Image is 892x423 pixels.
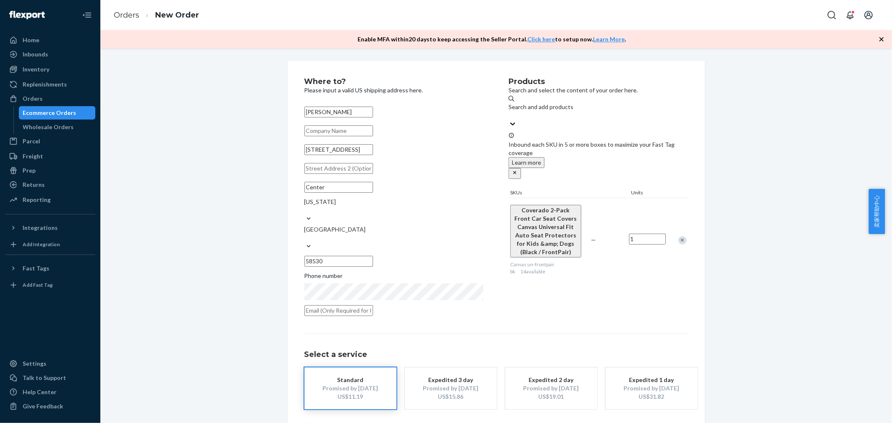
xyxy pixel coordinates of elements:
[304,125,373,136] input: Company Name
[5,63,95,76] a: Inventory
[23,181,45,189] div: Returns
[591,236,596,243] span: —
[9,11,45,19] img: Flexport logo
[5,48,95,61] a: Inbounds
[514,206,577,255] span: Coverado 2-Pack Front Car Seat Covers Canvas Universal Fit Auto Seat Protectors for Kids &amp; Do...
[5,178,95,191] a: Returns
[19,106,96,120] a: Ecommerce Orders
[869,189,885,234] button: 卖家帮助中心
[23,224,58,232] div: Integrations
[518,384,585,392] div: Promised by [DATE]
[23,65,49,74] div: Inventory
[23,196,51,204] div: Reporting
[520,268,545,275] span: 14 available
[304,225,484,234] div: [GEOGRAPHIC_DATA]
[5,78,95,91] a: Replenishments
[23,281,53,288] div: Add Fast Tag
[304,182,373,193] input: City
[304,234,305,242] input: [GEOGRAPHIC_DATA]
[505,367,597,409] button: Expedited 2 dayPromised by [DATE]US$19.01
[23,80,67,89] div: Replenishments
[23,359,46,368] div: Settings
[860,7,877,23] button: Open account menu
[304,367,396,409] button: StandardPromised by [DATE]US$11.19
[304,206,305,214] input: [US_STATE]
[304,351,688,359] h1: Select a service
[528,36,555,43] a: Click here
[5,33,95,47] a: Home
[509,86,688,94] p: Search and select the content of your order here.
[823,7,840,23] button: Open Search Box
[510,261,555,275] span: Canvas un-frontpair bk
[405,367,497,409] button: Expedited 3 dayPromised by [DATE]US$15.86
[593,36,625,43] a: Learn More
[23,374,66,382] div: Talk to Support
[509,168,521,179] button: close
[317,392,384,401] div: US$11.19
[23,50,48,59] div: Inbounds
[23,36,39,44] div: Home
[5,357,95,370] a: Settings
[618,392,685,401] div: US$31.82
[5,164,95,177] a: Prep
[304,198,484,206] div: [US_STATE]
[5,400,95,413] button: Give Feedback
[678,236,687,245] div: Remove Item
[618,384,685,392] div: Promised by [DATE]
[417,384,484,392] div: Promised by [DATE]
[107,3,206,28] ol: breadcrumbs
[509,189,629,198] div: SKUs
[304,305,373,316] input: Email (Only Required for International)
[5,135,95,148] a: Parcel
[358,35,626,43] p: Enable MFA within 20 days to keep accessing the Seller Portal. to setup now. .
[23,109,77,117] div: Ecommerce Orders
[5,371,95,385] a: Talk to Support
[5,221,95,234] button: Integrations
[606,367,698,409] button: Expedited 1 dayPromised by [DATE]US$31.82
[23,241,60,248] div: Add Integration
[5,150,95,163] a: Freight
[23,166,36,175] div: Prep
[510,205,581,257] button: Coverado 2-Pack Front Car Seat Covers Canvas Universal Fit Auto Seat Protectors for Kids &amp; Do...
[23,402,63,410] div: Give Feedback
[304,272,343,283] span: Phone number
[23,152,43,161] div: Freight
[842,7,859,23] button: Open notifications
[629,234,666,245] input: Quantity
[618,376,685,384] div: Expedited 1 day
[509,132,688,179] div: Inbound each SKU in 5 or more boxes to maximize your Fast Tag coverage
[79,7,95,23] button: Close Navigation
[509,157,544,168] button: Learn more
[518,376,585,384] div: Expedited 2 day
[114,10,139,20] a: Orders
[23,123,74,131] div: Wholesale Orders
[304,144,373,155] input: Street Address
[19,120,96,134] a: Wholesale Orders
[417,392,484,401] div: US$15.86
[23,388,56,396] div: Help Center
[304,107,373,117] input: First & Last Name
[518,392,585,401] div: US$19.01
[5,278,95,292] a: Add Fast Tag
[5,193,95,206] a: Reporting
[304,256,373,267] input: ZIP Code
[417,376,484,384] div: Expedited 3 day
[317,384,384,392] div: Promised by [DATE]
[5,238,95,251] a: Add Integration
[630,189,667,198] div: Units
[509,103,688,111] div: Search and add products
[5,262,95,275] button: Fast Tags
[5,92,95,105] a: Orders
[509,78,688,86] h2: Products
[155,10,199,20] a: New Order
[23,137,40,145] div: Parcel
[304,86,484,94] p: Please input a valid US shipping address here.
[5,385,95,399] a: Help Center
[304,78,484,86] h2: Where to?
[317,376,384,384] div: Standard
[23,94,43,103] div: Orders
[23,264,49,273] div: Fast Tags
[304,163,373,174] input: Street Address 2 (Optional)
